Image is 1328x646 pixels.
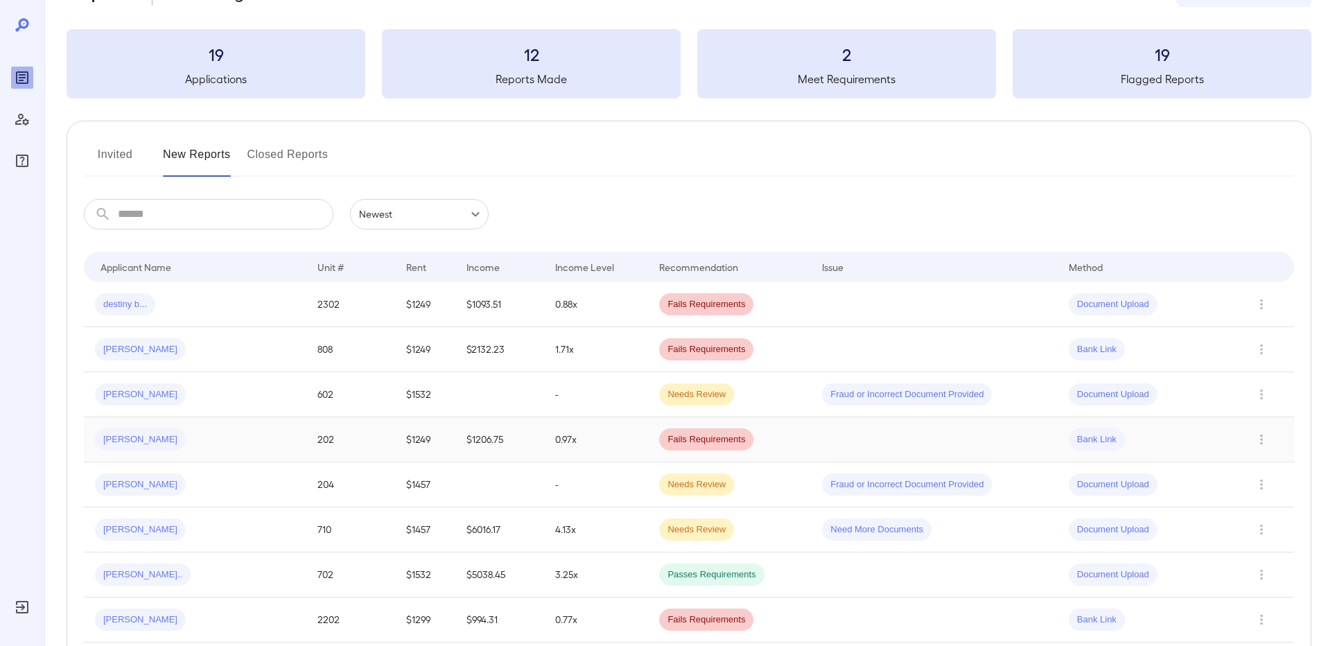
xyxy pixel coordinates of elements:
h5: Flagged Reports [1013,71,1311,87]
span: [PERSON_NAME] [95,478,186,491]
div: Applicant Name [101,259,171,275]
div: Method [1069,259,1103,275]
button: Row Actions [1250,383,1273,405]
button: Row Actions [1250,338,1273,360]
td: $1249 [395,417,455,462]
span: [PERSON_NAME] [95,523,186,536]
div: Income Level [555,259,614,275]
div: Issue [822,259,844,275]
td: 0.77x [544,597,648,643]
td: $994.31 [455,597,544,643]
td: 2302 [306,282,395,327]
div: Rent [406,259,428,275]
td: 1.71x [544,327,648,372]
td: 2202 [306,597,395,643]
button: Row Actions [1250,428,1273,451]
span: Bank Link [1069,613,1125,627]
td: $1093.51 [455,282,544,327]
td: 0.97x [544,417,648,462]
td: 4.13x [544,507,648,552]
div: Newest [350,199,489,229]
span: Needs Review [659,478,734,491]
td: $5038.45 [455,552,544,597]
span: Fraud or Incorrect Document Provided [822,388,992,401]
td: 3.25x [544,552,648,597]
span: Needs Review [659,388,734,401]
div: Log Out [11,596,33,618]
div: Reports [11,67,33,89]
span: Fails Requirements [659,298,753,311]
h3: 12 [382,43,681,65]
span: [PERSON_NAME] [95,613,186,627]
span: Fails Requirements [659,433,753,446]
div: Income [466,259,500,275]
span: [PERSON_NAME] [95,433,186,446]
div: FAQ [11,150,33,172]
span: [PERSON_NAME] [95,388,186,401]
span: Fraud or Incorrect Document Provided [822,478,992,491]
div: Unit # [317,259,344,275]
div: Recommendation [659,259,738,275]
span: Document Upload [1069,388,1157,401]
button: New Reports [163,143,231,177]
td: - [544,372,648,417]
button: Closed Reports [247,143,329,177]
td: $6016.17 [455,507,544,552]
span: Needs Review [659,523,734,536]
td: $1249 [395,327,455,372]
td: $1457 [395,462,455,507]
td: $1532 [395,552,455,597]
h3: 19 [1013,43,1311,65]
span: Passes Requirements [659,568,764,582]
td: 602 [306,372,395,417]
h3: 19 [67,43,365,65]
td: $1457 [395,507,455,552]
span: Need More Documents [822,523,932,536]
button: Row Actions [1250,564,1273,586]
button: Row Actions [1250,473,1273,496]
span: Document Upload [1069,568,1157,582]
h5: Reports Made [382,71,681,87]
span: Fails Requirements [659,343,753,356]
h3: 2 [697,43,996,65]
td: - [544,462,648,507]
span: Document Upload [1069,298,1157,311]
td: $2132.23 [455,327,544,372]
button: Row Actions [1250,518,1273,541]
td: $1249 [395,282,455,327]
span: Bank Link [1069,343,1125,356]
td: 202 [306,417,395,462]
td: 702 [306,552,395,597]
button: Invited [84,143,146,177]
span: Fails Requirements [659,613,753,627]
button: Row Actions [1250,293,1273,315]
h5: Meet Requirements [697,71,996,87]
span: Bank Link [1069,433,1125,446]
button: Row Actions [1250,609,1273,631]
span: destiny b... [95,298,155,311]
td: 710 [306,507,395,552]
td: 808 [306,327,395,372]
span: Document Upload [1069,478,1157,491]
td: 204 [306,462,395,507]
span: Document Upload [1069,523,1157,536]
span: [PERSON_NAME] [95,343,186,356]
span: [PERSON_NAME].. [95,568,191,582]
h5: Applications [67,71,365,87]
td: $1206.75 [455,417,544,462]
td: $1299 [395,597,455,643]
td: $1532 [395,372,455,417]
td: 0.88x [544,282,648,327]
summary: 19Applications12Reports Made2Meet Requirements19Flagged Reports [67,29,1311,98]
div: Manage Users [11,108,33,130]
